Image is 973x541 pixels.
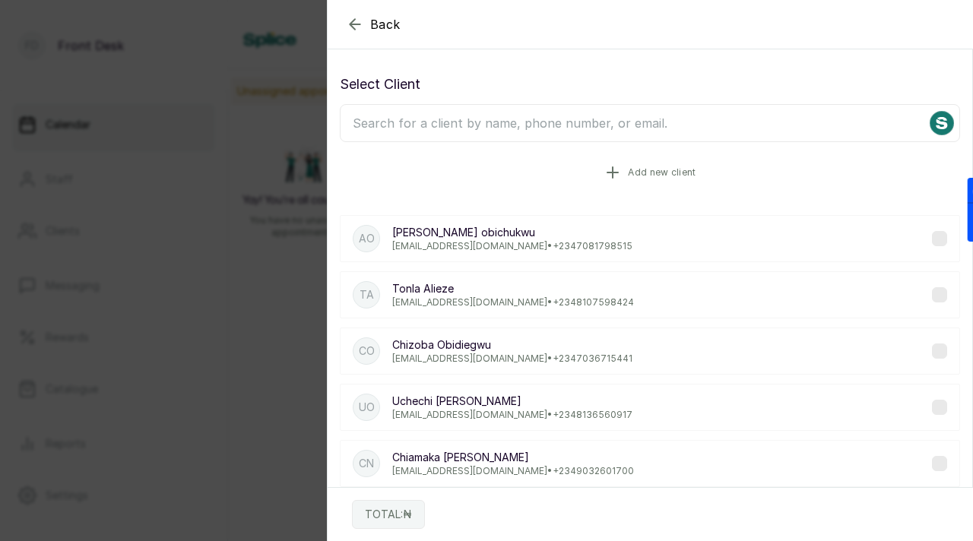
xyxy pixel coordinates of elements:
[370,15,401,33] span: Back
[392,225,632,240] p: [PERSON_NAME] obichukwu
[359,343,375,359] p: CO
[392,450,634,465] p: Chiamaka [PERSON_NAME]
[392,409,632,421] p: [EMAIL_ADDRESS][DOMAIN_NAME] • +234 8136560917
[359,231,375,246] p: Ao
[359,456,374,471] p: CN
[628,166,696,179] span: Add new client
[365,507,412,522] p: TOTAL: ₦
[340,151,960,194] button: Add new client
[392,281,634,296] p: Tonla Alieze
[360,287,374,302] p: TA
[359,400,375,415] p: UO
[392,337,632,353] p: Chizoba Obidiegwu
[392,465,634,477] p: [EMAIL_ADDRESS][DOMAIN_NAME] • +234 9032601700
[392,296,634,308] p: [EMAIL_ADDRESS][DOMAIN_NAME] • +234 8107598424
[392,240,632,252] p: [EMAIL_ADDRESS][DOMAIN_NAME] • +234 7081798515
[392,353,632,365] p: [EMAIL_ADDRESS][DOMAIN_NAME] • +234 7036715441
[346,15,401,33] button: Back
[340,104,960,142] input: Search for a client by name, phone number, or email.
[392,394,632,409] p: Uchechi [PERSON_NAME]
[340,74,960,95] p: Select Client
